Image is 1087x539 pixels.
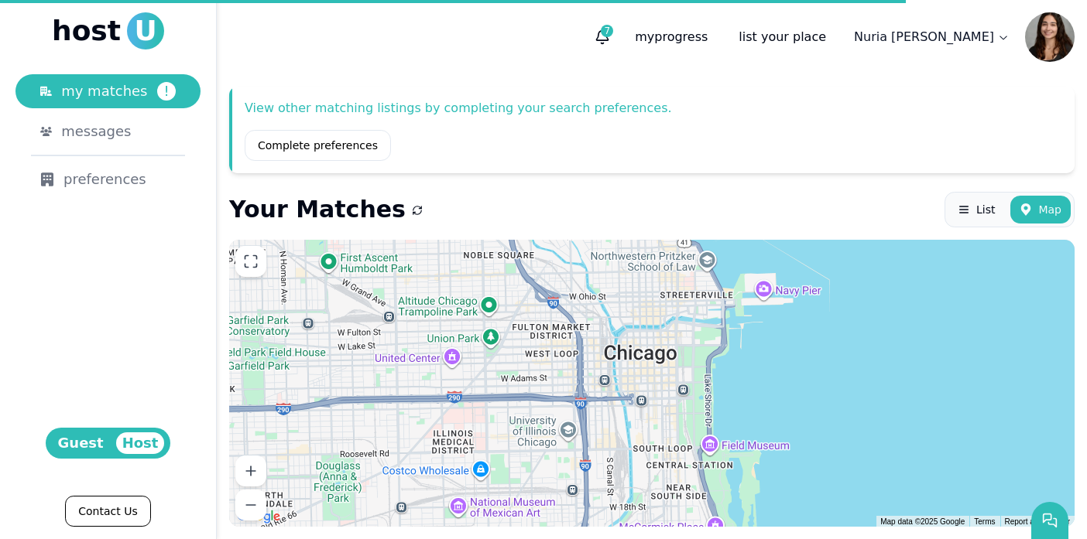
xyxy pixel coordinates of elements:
img: Nuria Rodriguez avatar [1025,12,1075,62]
a: my matches! [15,74,201,108]
a: hostU [52,12,164,49]
span: my [635,29,654,44]
span: host [52,15,121,46]
a: messages [15,114,201,148]
h1: Your Matches [229,196,406,223]
span: messages [61,121,131,142]
div: preferences [40,169,176,190]
button: Enter fullscreen [235,246,266,277]
span: List [976,202,995,217]
a: Open this area in Google Maps (opens a new window) [233,507,284,527]
button: List [948,196,1004,223]
a: Report a map error [1005,517,1070,526]
a: Nuria [PERSON_NAME] [845,22,1019,53]
button: Zoom in [235,455,266,486]
p: Nuria [PERSON_NAME] [854,28,994,46]
a: Contact Us [65,496,150,527]
p: progress [622,22,720,53]
img: Google [233,507,284,527]
span: my matches [61,80,147,102]
span: Guest [52,432,110,454]
span: 7 [601,25,613,37]
span: ! [157,82,176,101]
a: Complete preferences [245,130,391,161]
span: Map data ©2025 Google [880,517,965,526]
p: View other matching listings by completing your search preferences. [245,99,1062,118]
button: Map [1010,196,1071,223]
button: 7 [588,23,616,51]
span: U [127,12,164,49]
span: Host [116,432,165,454]
span: Map [1038,202,1061,217]
a: Terms (opens in new tab) [974,517,995,526]
a: list your place [726,22,838,53]
button: Zoom out [235,490,266,520]
a: preferences [15,162,201,196]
